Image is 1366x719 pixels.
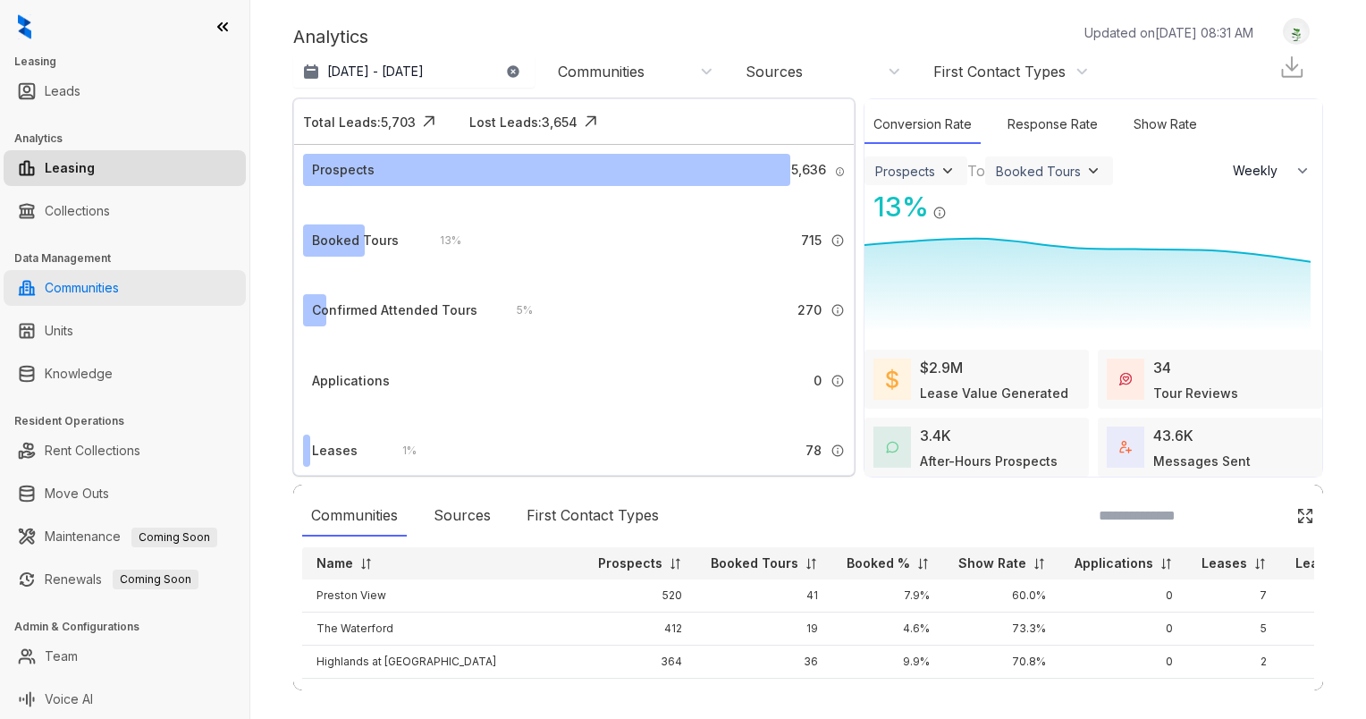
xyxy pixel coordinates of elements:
div: Communities [558,62,645,81]
div: Lease Value Generated [920,384,1068,402]
a: Leads [45,73,80,109]
div: Lost Leads: 3,654 [469,113,578,131]
button: [DATE] - [DATE] [293,55,535,88]
td: 73.3% [944,613,1060,646]
div: $2.9M [920,357,963,378]
td: 4.6% [832,613,944,646]
div: Show Rate [1125,106,1206,144]
a: Rent Collections [45,433,140,469]
td: 20.0% [944,679,1060,712]
p: Analytics [293,23,368,50]
img: Info [831,233,845,248]
td: 0 [1060,579,1187,613]
h3: Data Management [14,250,249,266]
div: 3.4K [920,425,951,446]
a: Units [45,313,73,349]
span: 0 [814,371,822,391]
span: 5,636 [791,160,826,180]
img: sorting [1033,557,1046,571]
p: Updated on [DATE] 08:31 AM [1084,23,1253,42]
h3: Analytics [14,131,249,147]
td: 70.8% [944,646,1060,679]
div: Confirmed Attended Tours [312,300,477,320]
img: Download [1278,54,1305,80]
td: 520 [584,579,696,613]
div: Sources [425,495,500,537]
img: Info [831,444,845,458]
p: Prospects [598,554,662,572]
span: 78 [805,441,822,461]
div: Prospects [312,160,375,180]
div: Communities [302,495,407,537]
img: AfterHoursConversations [886,441,898,454]
span: 715 [801,231,822,250]
img: UserAvatar [1284,22,1309,41]
td: Rivage Apartments [302,679,584,712]
td: 0 [1060,679,1187,712]
img: Info [831,303,845,317]
img: sorting [916,557,930,571]
td: 21 [696,679,832,712]
img: LeaseValue [886,368,898,390]
img: ViewFilterArrow [939,162,957,180]
div: Response Rate [999,106,1107,144]
img: Info [831,374,845,388]
span: Coming Soon [113,570,198,589]
p: Applications [1075,554,1153,572]
img: sorting [805,557,818,571]
td: 5 [1187,613,1281,646]
img: Info [932,206,947,220]
div: 34 [1153,357,1171,378]
div: To [967,160,985,182]
a: Voice AI [45,681,93,717]
td: 60.0% [944,579,1060,613]
td: 7 [1187,579,1281,613]
img: TotalFum [1119,441,1132,453]
img: Click Icon [578,108,604,135]
div: Booked Tours [312,231,399,250]
div: Applications [312,371,390,391]
li: Rent Collections [4,433,246,469]
td: 6.2% [832,679,944,712]
a: Knowledge [45,356,113,392]
td: Preston View [302,579,584,613]
a: Move Outs [45,476,109,512]
img: sorting [1159,557,1173,571]
span: 270 [797,300,822,320]
a: Leasing [45,150,95,186]
img: Info [835,166,846,177]
td: 412 [584,613,696,646]
td: The Waterford [302,613,584,646]
a: Communities [45,270,119,306]
div: 5 % [499,300,533,320]
li: Knowledge [4,356,246,392]
div: Booked Tours [996,164,1081,179]
img: TourReviews [1119,373,1132,385]
span: Coming Soon [131,528,217,547]
div: Sources [746,62,803,81]
p: Booked Tours [711,554,798,572]
a: RenewalsComing Soon [45,562,198,597]
td: 9.9% [832,646,944,679]
p: Booked % [847,554,910,572]
td: 2 [1187,646,1281,679]
li: Collections [4,193,246,229]
img: sorting [359,557,373,571]
p: Lease% [1295,554,1346,572]
li: Leads [4,73,246,109]
img: Click Icon [1296,507,1314,525]
li: Renewals [4,562,246,597]
li: Voice AI [4,681,246,717]
li: Units [4,313,246,349]
li: Team [4,639,246,674]
img: sorting [1253,557,1267,571]
img: Click Icon [947,190,974,216]
p: [DATE] - [DATE] [327,63,424,80]
li: Maintenance [4,519,246,554]
td: 341 [584,679,696,712]
h3: Leasing [14,54,249,70]
p: Show Rate [958,554,1026,572]
td: 364 [584,646,696,679]
div: Leases [312,441,358,461]
td: 2 [1187,679,1281,712]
